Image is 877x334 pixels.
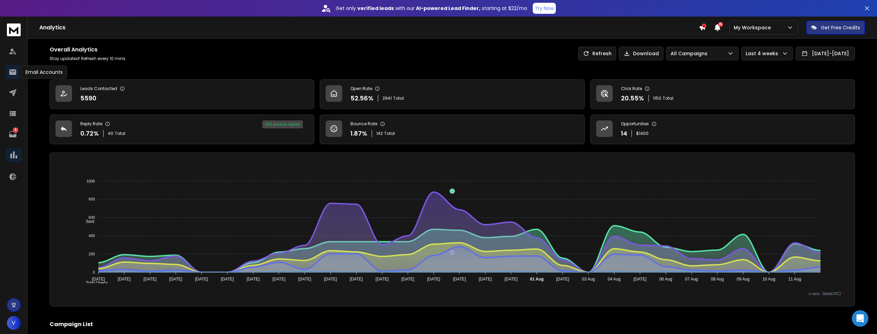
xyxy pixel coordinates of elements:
[393,96,404,101] span: Total
[50,56,126,61] p: Stay updated! Refresh every 10 mins.
[21,66,67,79] div: Email Accounts
[592,50,612,57] p: Refresh
[479,277,492,282] tspan: [DATE]
[535,5,554,12] p: Try Now
[590,79,855,109] a: Click Rate20.55%1150Total
[556,277,569,282] tspan: [DATE]
[852,310,868,327] div: Open Intercom Messenger
[50,320,855,328] h2: Campaign List
[533,3,556,14] button: Try Now
[427,277,440,282] tspan: [DATE]
[582,277,595,282] tspan: 03 Aug
[350,94,374,103] p: 52.56 %
[621,121,649,127] p: Opportunities
[619,47,663,60] button: Download
[376,277,389,282] tspan: [DATE]
[578,47,616,60] button: Refresh
[89,215,95,219] tspan: 600
[653,96,661,101] span: 1150
[621,129,627,138] p: 14
[108,131,113,136] span: 40
[504,277,518,282] tspan: [DATE]
[7,316,21,330] button: V
[7,23,21,36] img: logo
[350,129,367,138] p: 1.87 %
[633,50,659,57] p: Download
[453,277,466,282] tspan: [DATE]
[81,281,108,285] span: Total Opens
[711,277,724,282] tspan: 08 Aug
[350,277,363,282] tspan: [DATE]
[143,277,156,282] tspan: [DATE]
[530,277,544,282] tspan: 01 Aug
[590,115,855,144] a: Opportunities14$1400
[81,219,94,224] span: Sent
[92,277,105,282] tspan: [DATE]
[718,22,723,27] span: 15
[50,79,314,109] a: Leads Contacted5590
[89,252,95,256] tspan: 200
[39,23,699,32] h1: Analytics
[80,94,96,103] p: 5590
[663,96,673,101] span: Total
[169,277,182,282] tspan: [DATE]
[376,131,383,136] span: 142
[93,270,95,274] tspan: 0
[50,115,314,144] a: Reply Rate0.72%40Total35% positive replies
[247,277,260,282] tspan: [DATE]
[401,277,415,282] tspan: [DATE]
[13,127,18,133] p: 8
[383,96,392,101] span: 2941
[320,79,584,109] a: Open Rate52.56%2941Total
[336,5,527,12] p: Get only with our starting at $22/mo
[608,277,621,282] tspan: 04 Aug
[50,46,126,54] h1: Overall Analytics
[86,179,95,183] tspan: 1000
[324,277,337,282] tspan: [DATE]
[80,129,99,138] p: 0.72 %
[357,5,394,12] strong: verified leads
[633,277,646,282] tspan: [DATE]
[221,277,234,282] tspan: [DATE]
[621,94,644,103] p: 20.55 %
[621,86,642,91] p: Click Rate
[384,131,395,136] span: Total
[821,24,860,31] p: Get Free Credits
[195,277,208,282] tspan: [DATE]
[734,24,774,31] p: My Workspace
[80,121,102,127] p: Reply Rate
[6,127,20,141] a: 8
[416,5,480,12] strong: AI-powered Lead Finder,
[659,277,672,282] tspan: 06 Aug
[89,234,95,238] tspan: 400
[636,131,649,136] p: $ 1400
[737,277,749,282] tspan: 09 Aug
[746,50,781,57] p: Last 4 weeks
[788,277,801,282] tspan: 11 Aug
[806,21,865,35] button: Get Free Credits
[272,277,285,282] tspan: [DATE]
[320,115,584,144] a: Bounce Rate1.87%142Total
[80,86,117,91] p: Leads Contacted
[763,277,775,282] tspan: 10 Aug
[115,131,125,136] span: Total
[671,50,710,57] p: All Campaigns
[262,120,303,128] div: 35 % positive replies
[685,277,698,282] tspan: 07 Aug
[89,197,95,202] tspan: 800
[118,277,131,282] tspan: [DATE]
[350,121,377,127] p: Bounce Rate
[796,47,855,60] button: [DATE]-[DATE]
[61,291,844,296] p: x-axis : Date(UTC)
[298,277,311,282] tspan: [DATE]
[350,86,372,91] p: Open Rate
